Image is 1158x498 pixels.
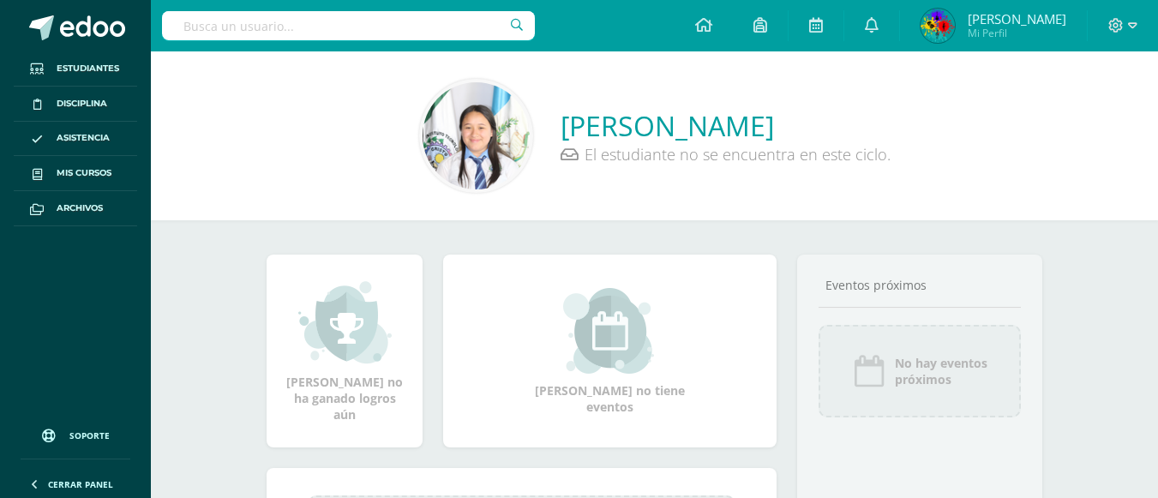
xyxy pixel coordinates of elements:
[561,107,891,144] a: [PERSON_NAME]
[968,26,1066,40] span: Mi Perfil
[423,82,530,189] img: e6515a75a1e4d0a5583efb9192d5b719.png
[895,355,987,387] span: No hay eventos próximos
[921,9,955,43] img: 85e7d1eda7c0e883dee243136a8e6d1f.png
[48,478,113,490] span: Cerrar panel
[563,288,657,374] img: event_small.png
[57,62,119,75] span: Estudiantes
[21,412,130,454] a: Soporte
[14,87,137,122] a: Disciplina
[525,288,696,415] div: [PERSON_NAME] no tiene eventos
[57,201,103,215] span: Archivos
[14,156,137,191] a: Mis cursos
[14,122,137,157] a: Asistencia
[57,131,110,145] span: Asistencia
[57,166,111,180] span: Mis cursos
[162,11,535,40] input: Busca un usuario...
[14,191,137,226] a: Archivos
[14,51,137,87] a: Estudiantes
[284,279,405,423] div: [PERSON_NAME] no ha ganado logros aún
[968,10,1066,27] span: [PERSON_NAME]
[57,97,107,111] span: Disciplina
[561,144,891,165] div: El estudiante no se encuentra en este ciclo.
[852,354,886,388] img: event_icon.png
[298,279,392,365] img: achievement_small.png
[69,429,110,441] span: Soporte
[819,277,1021,293] div: Eventos próximos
